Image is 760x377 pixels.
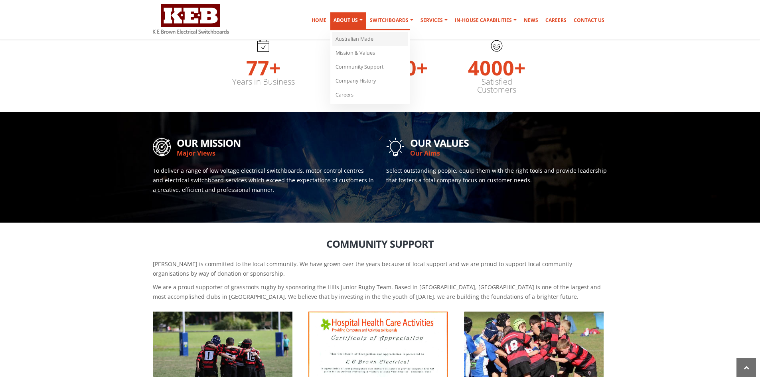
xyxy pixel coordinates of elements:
h2: Community Support [153,233,608,249]
a: Company History [332,74,408,88]
a: Contact Us [570,12,608,28]
p: Select outstanding people, equip them with the right tools and provide leadership that fosters a ... [386,166,608,185]
p: To deliver a range of low voltage electrical switchboards, motor control centres and electrical s... [153,166,374,195]
p: [PERSON_NAME] is committed to the local community. We have grown over the years because of local ... [153,259,608,278]
h2: Our Mission [177,136,374,148]
label: Years in Business [231,78,296,86]
a: Services [417,12,451,28]
a: Australian Made [332,32,408,46]
a: News [521,12,541,28]
label: Satisfied Customers [464,78,530,94]
a: Careers [332,88,408,102]
p: Major Views [177,148,374,158]
h2: Our Values [410,136,608,148]
a: In-house Capabilities [452,12,520,28]
a: Community Support [332,60,408,74]
a: Switchboards [367,12,417,28]
strong: 4000+ [464,52,530,78]
a: Home [308,12,330,28]
a: About Us [330,12,366,30]
p: Our Aims [410,148,608,158]
strong: 500000+ [347,52,413,78]
a: Mission & Values [332,46,408,60]
a: Careers [542,12,570,28]
strong: 77+ [231,52,296,78]
img: K E Brown Electrical Switchboards [153,4,229,34]
p: We are a proud supporter of grassroots rugby by sponsoring the Hills Junior Rugby Team. Based in ... [153,282,608,302]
